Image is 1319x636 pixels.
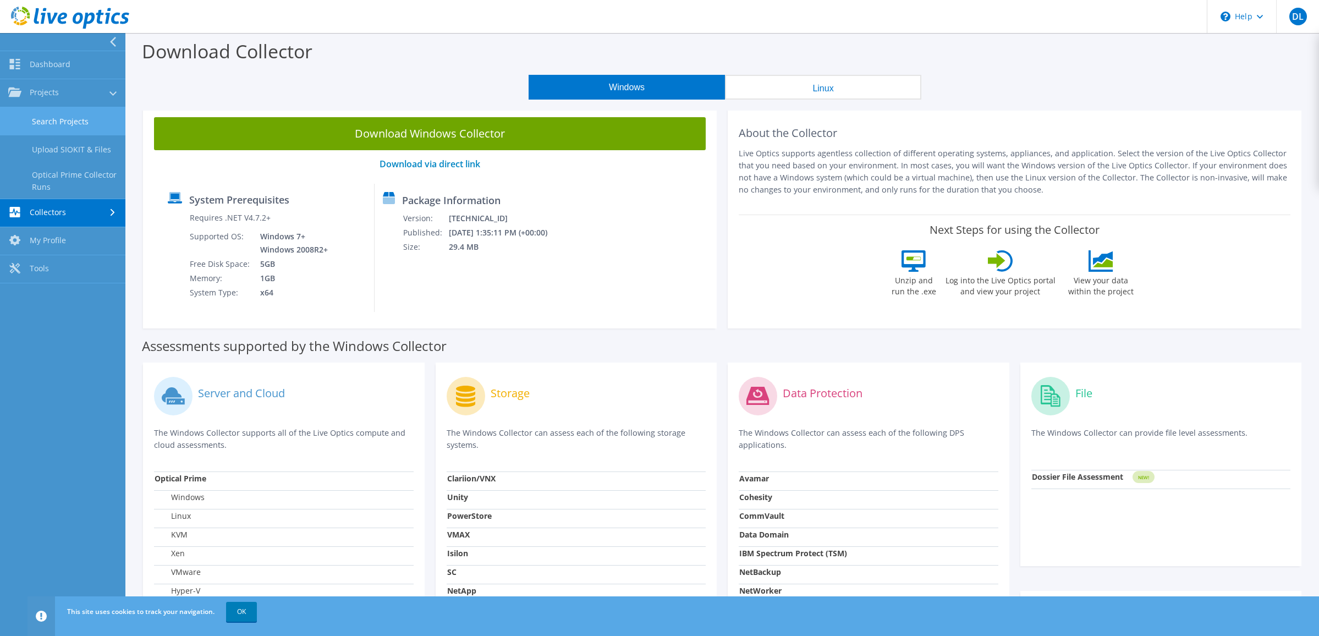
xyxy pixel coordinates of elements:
strong: Avamar [739,473,769,484]
label: Linux [155,511,191,522]
label: View your data within the project [1062,272,1141,297]
strong: Unity [447,492,468,502]
p: The Windows Collector can provide file level assessments. [1031,427,1291,449]
label: Next Steps for using the Collector [930,223,1100,237]
strong: NetApp [447,585,476,596]
h2: About the Collector [739,127,1290,140]
td: Free Disk Space: [189,257,252,271]
label: KVM [155,529,188,540]
strong: CommVault [739,511,784,521]
label: Data Protection [783,388,862,399]
td: Size: [403,240,448,254]
td: [DATE] 1:35:11 PM (+00:00) [448,226,562,240]
strong: Dossier File Assessment [1032,471,1123,482]
td: 1GB [252,271,330,286]
label: Windows [155,492,205,503]
span: This site uses cookies to track your navigation. [67,607,215,616]
a: Download via direct link [380,158,480,170]
strong: Data Domain [739,529,789,540]
span: DL [1289,8,1307,25]
a: Download Windows Collector [154,117,706,150]
label: File [1075,388,1092,399]
label: Download Collector [142,39,312,64]
td: Memory: [189,271,252,286]
td: 5GB [252,257,330,271]
strong: PowerStore [447,511,492,521]
td: 29.4 MB [448,240,562,254]
tspan: NEW! [1137,474,1148,480]
p: Live Optics supports agentless collection of different operating systems, appliances, and applica... [739,147,1290,196]
label: System Prerequisites [189,194,289,205]
svg: \n [1221,12,1230,21]
td: Supported OS: [189,229,252,257]
p: The Windows Collector can assess each of the following DPS applications. [739,427,998,451]
label: VMware [155,567,201,578]
td: [TECHNICAL_ID] [448,211,562,226]
label: Storage [491,388,530,399]
button: Windows [529,75,725,100]
strong: IBM Spectrum Protect (TSM) [739,548,847,558]
label: Hyper-V [155,585,200,596]
label: Server and Cloud [198,388,285,399]
label: Assessments supported by the Windows Collector [142,341,447,352]
label: Requires .NET V4.7.2+ [190,212,271,223]
strong: Cohesity [739,492,772,502]
td: Published: [403,226,448,240]
strong: Optical Prime [155,473,206,484]
p: The Windows Collector supports all of the Live Optics compute and cloud assessments. [154,427,414,451]
td: x64 [252,286,330,300]
a: OK [226,602,257,622]
strong: SC [447,567,457,577]
button: Linux [725,75,921,100]
td: Windows 7+ Windows 2008R2+ [252,229,330,257]
td: Version: [403,211,448,226]
strong: Clariion/VNX [447,473,496,484]
p: The Windows Collector can assess each of the following storage systems. [447,427,706,451]
label: Log into the Live Optics portal and view your project [945,272,1056,297]
td: System Type: [189,286,252,300]
strong: NetWorker [739,585,782,596]
strong: NetBackup [739,567,781,577]
strong: VMAX [447,529,470,540]
label: Unzip and run the .exe [889,272,939,297]
strong: Isilon [447,548,468,558]
label: Xen [155,548,185,559]
label: Package Information [402,195,501,206]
